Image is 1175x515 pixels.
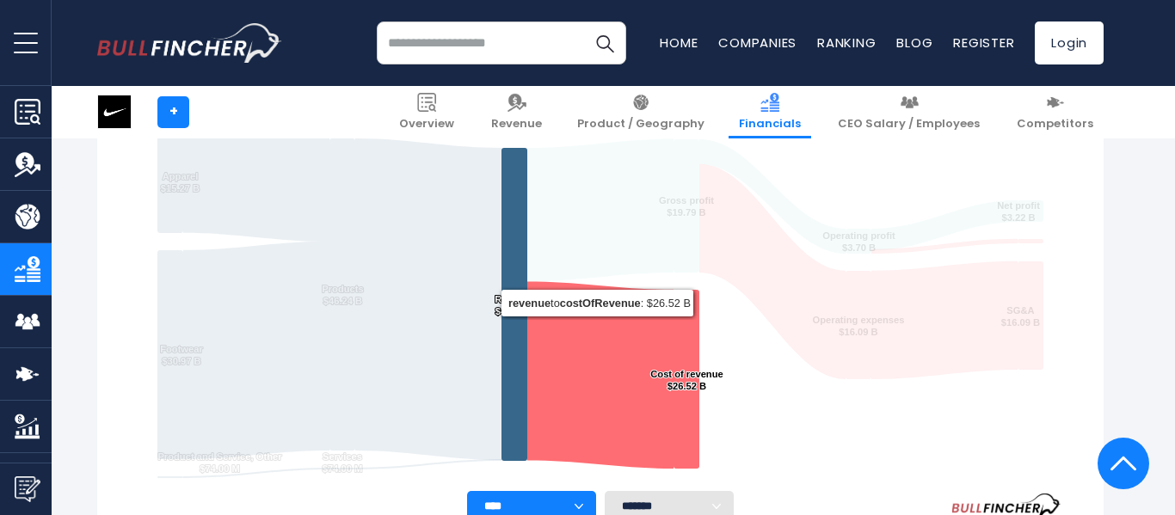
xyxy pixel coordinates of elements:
[822,230,895,253] text: Operating profit $3.70 B
[739,117,801,132] span: Financials
[323,451,363,474] text: Services $74.00 M
[157,451,282,474] text: Product and Service, Other $74.00 M
[389,86,464,138] a: Overview
[729,86,811,138] a: Financials
[97,23,282,63] a: Go to homepage
[827,86,990,138] a: CEO Salary / Employees
[660,34,698,52] a: Home
[817,34,876,52] a: Ranking
[650,369,723,391] text: Cost of revenue $26.52 B
[114,61,1086,491] svg: NIKE's Income Statement Analysis: Revenue to Profit Breakdown
[813,315,905,337] text: Operating expenses $16.09 B
[322,284,364,306] text: Products $46.24 B
[495,294,535,316] text: Revenue $46.31 B
[157,96,189,128] a: +
[953,34,1014,52] a: Register
[161,171,200,193] text: Apparel $15.27 B
[838,117,980,132] span: CEO Salary / Employees
[659,195,714,218] text: Gross profit $19.79 B
[98,95,131,128] img: NKE logo
[160,344,203,366] text: Footwear $30.97 B
[1006,86,1104,138] a: Competitors
[583,21,626,64] button: Search
[718,34,797,52] a: Companies
[997,200,1040,223] text: Net profit $3.22 B
[399,117,454,132] span: Overview
[491,117,542,132] span: Revenue
[567,86,715,138] a: Product / Geography
[577,117,704,132] span: Product / Geography
[481,86,552,138] a: Revenue
[1035,21,1104,64] a: Login
[1001,305,1040,328] text: SG&A $16.09 B
[97,23,282,63] img: bullfincher logo
[896,34,932,52] a: Blog
[1017,117,1093,132] span: Competitors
